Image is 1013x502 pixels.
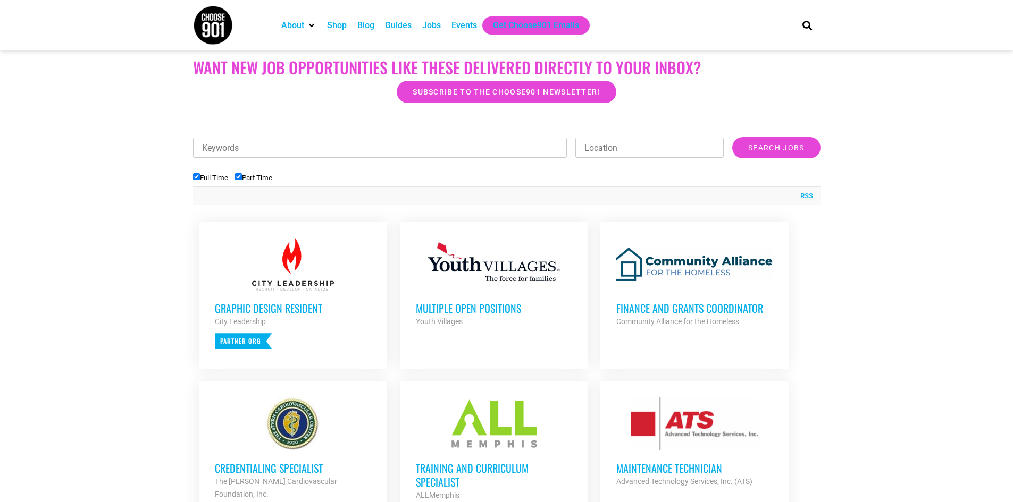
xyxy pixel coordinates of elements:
a: Jobs [422,19,441,32]
input: Keywords [193,138,567,158]
nav: Main nav [276,16,784,35]
a: Guides [385,19,412,32]
a: RSS [795,191,813,201]
strong: Community Alliance for the Homeless [616,317,739,326]
strong: The [PERSON_NAME] Cardiovascular Foundation, Inc. [215,477,337,498]
strong: Advanced Technology Services, Inc. (ATS) [616,477,752,486]
strong: City Leadership [215,317,266,326]
h3: Finance and Grants Coordinator [616,301,773,315]
a: Finance and Grants Coordinator Community Alliance for the Homeless [600,222,789,344]
strong: ALLMemphis [416,491,459,499]
a: Subscribe to the Choose901 newsletter! [397,81,616,103]
p: Partner Org [215,333,272,349]
input: Search Jobs [732,137,820,158]
h3: Maintenance Technician [616,461,773,475]
a: Get Choose901 Emails [493,19,579,32]
label: Full Time [193,174,228,182]
a: Shop [327,19,347,32]
span: Subscribe to the Choose901 newsletter! [413,88,600,96]
a: Blog [357,19,374,32]
a: Graphic Design Resident City Leadership Partner Org [199,222,387,365]
h2: Want New Job Opportunities like these Delivered Directly to your Inbox? [193,58,821,77]
div: Search [798,16,816,34]
a: Multiple Open Positions Youth Villages [400,222,588,344]
label: Part Time [235,174,272,182]
strong: Youth Villages [416,317,463,326]
h3: Graphic Design Resident [215,301,371,315]
input: Full Time [193,173,200,180]
h3: Credentialing Specialist [215,461,371,475]
input: Location [575,138,724,158]
a: About [281,19,304,32]
input: Part Time [235,173,242,180]
h3: Multiple Open Positions [416,301,572,315]
div: About [276,16,322,35]
h3: Training and Curriculum Specialist [416,461,572,489]
a: Events [451,19,477,32]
